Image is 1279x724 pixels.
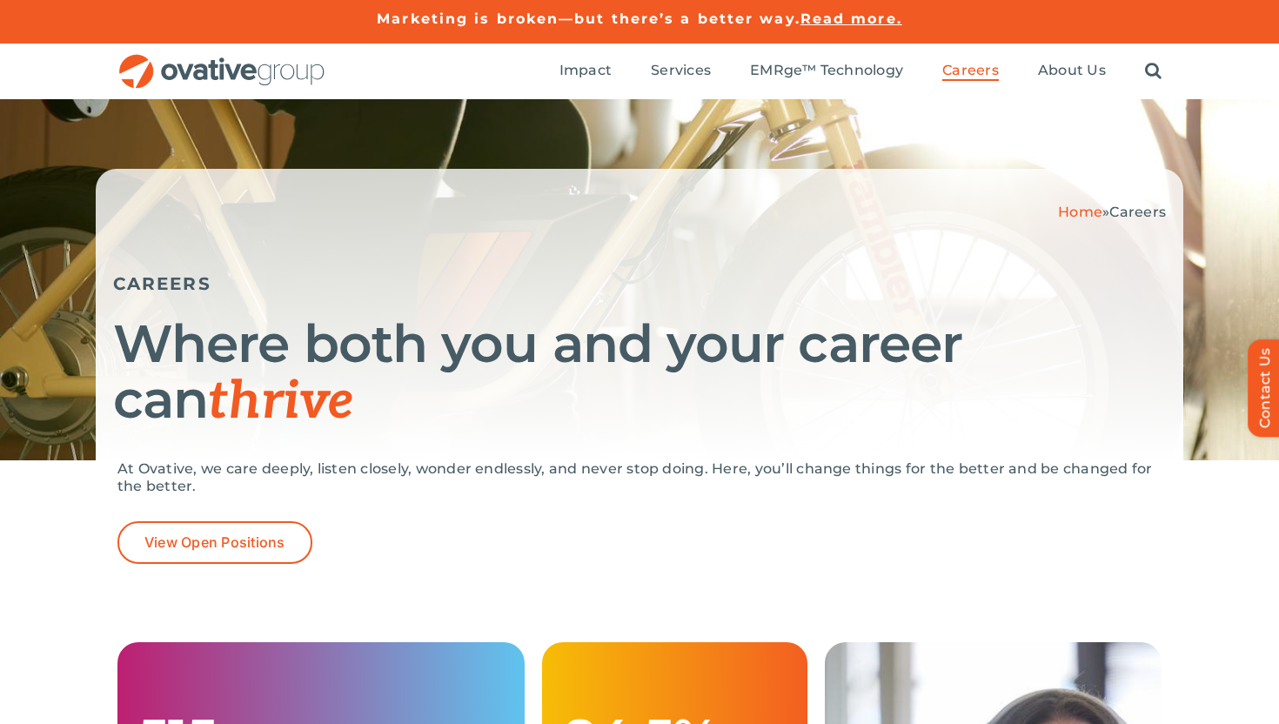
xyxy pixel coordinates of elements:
[1109,204,1166,220] span: Careers
[559,62,612,79] span: Impact
[113,316,1166,430] h1: Where both you and your career can
[651,62,711,81] a: Services
[942,62,999,81] a: Careers
[559,62,612,81] a: Impact
[377,10,800,27] a: Marketing is broken—but there’s a better way.
[208,371,353,433] span: thrive
[942,62,999,79] span: Careers
[117,521,312,564] a: View Open Positions
[113,273,1166,294] h5: CAREERS
[800,10,902,27] a: Read more.
[651,62,711,79] span: Services
[1038,62,1106,81] a: About Us
[559,44,1162,99] nav: Menu
[117,52,326,69] a: OG_Full_horizontal_RGB
[1058,204,1102,220] a: Home
[750,62,903,79] span: EMRge™ Technology
[144,534,285,551] span: View Open Positions
[1038,62,1106,79] span: About Us
[117,460,1162,495] p: At Ovative, we care deeply, listen closely, wonder endlessly, and never stop doing. Here, you’ll ...
[1145,62,1162,81] a: Search
[1058,204,1166,220] span: »
[750,62,903,81] a: EMRge™ Technology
